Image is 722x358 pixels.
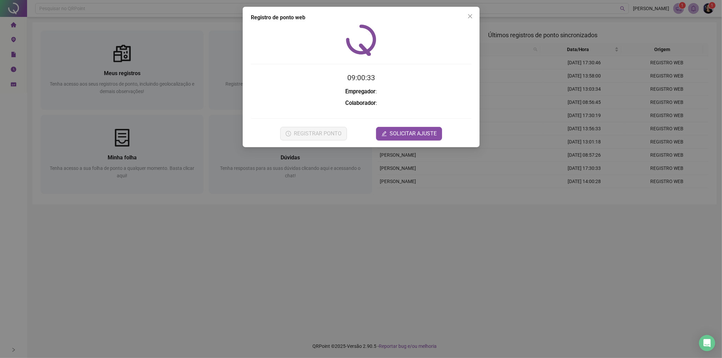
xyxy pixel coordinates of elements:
[346,24,376,56] img: QRPoint
[347,74,375,82] time: 09:00:33
[376,127,442,140] button: editSOLICITAR AJUSTE
[251,87,472,96] h3: :
[251,99,472,108] h3: :
[465,11,476,22] button: Close
[345,88,375,95] strong: Empregador
[699,335,715,351] div: Open Intercom Messenger
[390,130,437,138] span: SOLICITAR AJUSTE
[381,131,387,136] span: edit
[280,127,347,140] button: REGISTRAR PONTO
[251,14,472,22] div: Registro de ponto web
[345,100,376,106] strong: Colaborador
[467,14,473,19] span: close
